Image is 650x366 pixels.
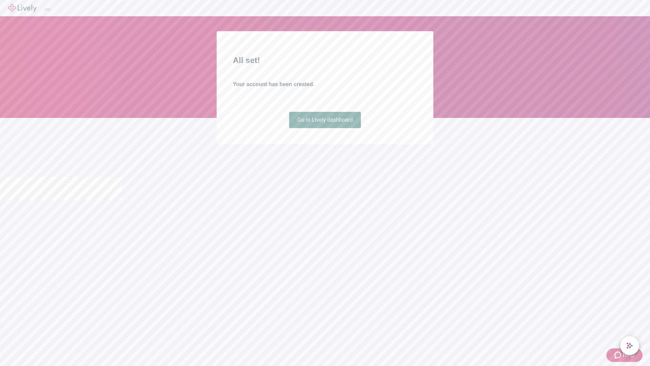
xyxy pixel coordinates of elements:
[614,351,623,359] svg: Zendesk support icon
[626,342,633,349] svg: Lively AI Assistant
[289,112,361,128] a: Go to Lively dashboard
[8,4,37,12] img: Lively
[623,351,634,359] span: Help
[606,348,643,362] button: Zendesk support iconHelp
[233,80,417,88] h4: Your account has been created.
[620,336,639,355] button: chat
[233,54,417,66] h2: All set!
[45,8,50,11] button: Log out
